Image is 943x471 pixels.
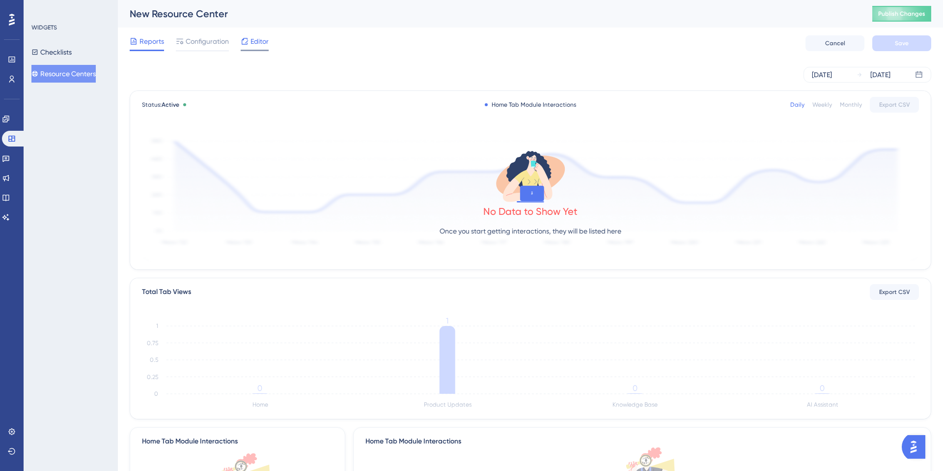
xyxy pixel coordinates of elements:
span: Cancel [825,39,845,47]
tspan: 1 [156,323,158,329]
tspan: Product Updates [424,401,471,408]
tspan: 0 [257,383,262,393]
tspan: 0.5 [150,356,158,363]
span: Reports [139,35,164,47]
tspan: 0 [633,383,638,393]
button: Cancel [805,35,864,51]
div: Daily [790,101,804,109]
tspan: AI Assistant [807,401,838,408]
tspan: 0.25 [147,374,158,381]
span: Export CSV [879,101,910,109]
div: WIDGETS [31,24,57,31]
p: Once you start getting interactions, they will be listed here [440,225,621,237]
div: Home Tab Module Interactions [485,101,576,109]
div: [DATE] [812,69,832,81]
div: Total Tab Views [142,286,191,298]
span: Active [162,101,179,108]
tspan: 0 [820,383,825,393]
button: Publish Changes [872,6,931,22]
div: Monthly [840,101,862,109]
tspan: 0.75 [147,340,158,347]
div: Home Tab Module Interactions [365,436,919,447]
tspan: Home [252,401,268,408]
tspan: 1 [446,316,448,325]
div: [DATE] [870,69,890,81]
span: Configuration [186,35,229,47]
tspan: 0 [154,390,158,397]
iframe: UserGuiding AI Assistant Launcher [902,432,931,462]
div: No Data to Show Yet [483,205,578,218]
button: Checklists [31,43,72,61]
div: New Resource Center [130,7,848,21]
span: Editor [250,35,269,47]
span: Publish Changes [878,10,925,18]
button: Export CSV [870,97,919,113]
button: Export CSV [870,284,919,300]
tspan: Knowledge Base [612,401,658,408]
span: Export CSV [879,288,910,296]
div: Home Tab Module Interactions [142,436,238,447]
div: Weekly [812,101,832,109]
button: Resource Centers [31,65,96,83]
button: Save [872,35,931,51]
span: Save [895,39,909,47]
span: Status: [142,101,179,109]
